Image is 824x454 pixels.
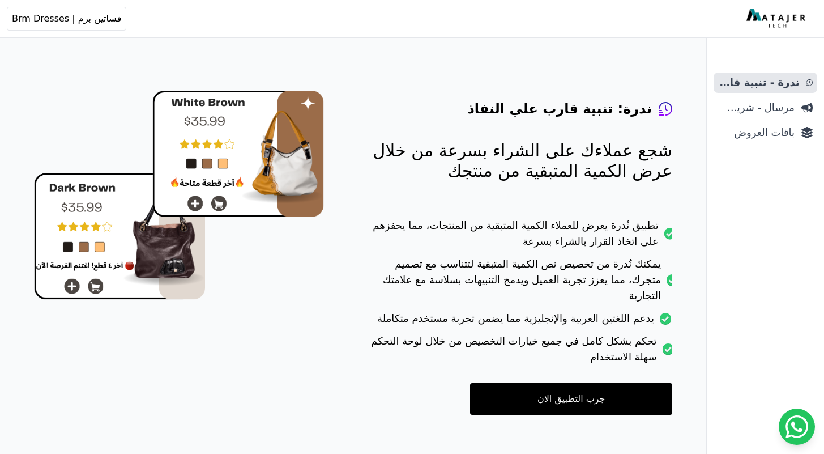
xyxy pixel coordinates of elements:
[470,383,672,415] a: جرب التطبيق الان
[746,9,808,29] img: MatajerTech Logo
[718,100,795,116] span: مرسال - شريط دعاية
[718,75,800,91] span: ندرة - تنبية قارب علي النفاذ
[7,7,126,31] button: فساتين برم | Brm Dresses
[718,125,795,141] span: باقات العروض
[369,311,672,333] li: يدعم اللغتين العربية والإنجليزية مما يضمن تجربة مستخدم متكاملة
[12,12,121,26] span: فساتين برم | Brm Dresses
[369,256,672,311] li: يمكنك نُدرة من تخصيص نص الكمية المتبقية لتتناسب مع تصميم متجرك، مما يعزز تجربة العميل ويدمج التنب...
[369,141,672,181] p: شجع عملاءك على الشراء بسرعة من خلال عرض الكمية المتبقية من منتجك
[369,218,672,256] li: تطبيق نُدرة يعرض للعملاء الكمية المتبقية من المنتجات، مما يحفزهم على اتخاذ القرار بالشراء بسرعة
[34,91,324,300] img: hero
[467,100,652,118] h4: ندرة: تنبية قارب علي النفاذ
[369,333,672,372] li: تحكم بشكل كامل في جميع خيارات التخصيص من خلال لوحة التحكم سهلة الاستخدام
